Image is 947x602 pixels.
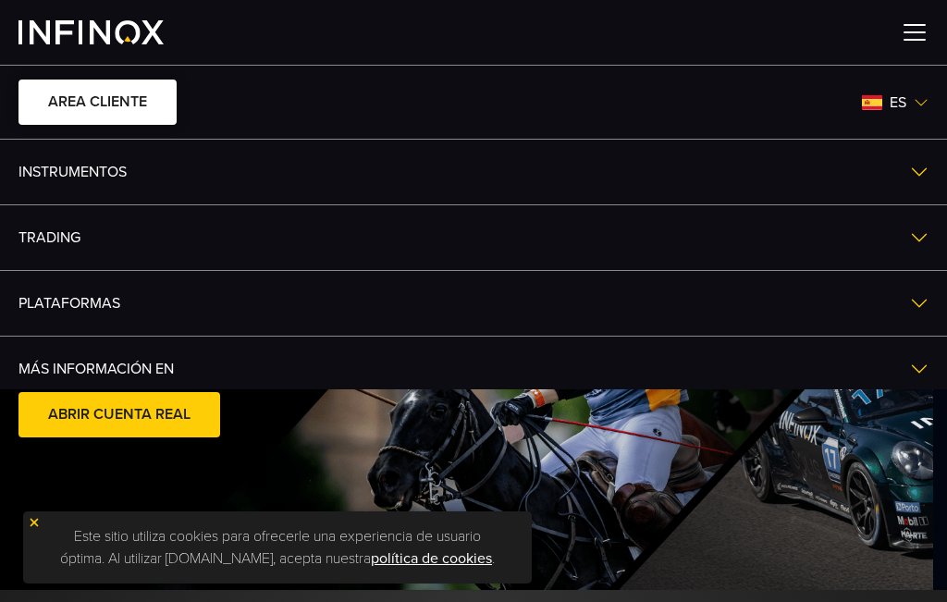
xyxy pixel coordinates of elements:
[882,92,914,114] span: es
[18,80,177,125] a: AREA CLIENTE
[371,549,492,568] a: política de cookies
[28,516,41,529] img: yellow close icon
[18,392,220,437] a: Abrir cuenta real
[32,521,523,574] p: Este sitio utiliza cookies para ofrecerle una experiencia de usuario óptima. Al utilizar [DOMAIN_...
